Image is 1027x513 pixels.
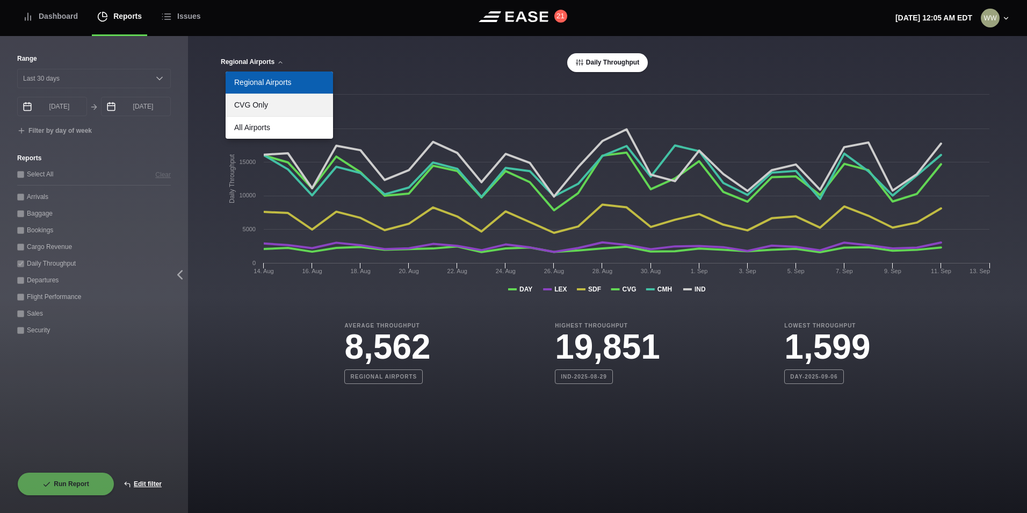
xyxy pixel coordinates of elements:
[555,330,660,364] h3: 19,851
[252,260,256,266] text: 0
[691,268,708,274] tspan: 1. Sep
[657,286,672,293] tspan: CMH
[695,286,706,293] tspan: IND
[970,268,990,274] tspan: 13. Sep
[836,268,853,274] tspan: 7. Sep
[895,12,972,24] p: [DATE] 12:05 AM EDT
[588,286,601,293] tspan: SDF
[239,192,256,198] text: 10000
[226,94,333,116] a: CVG Only
[739,268,756,274] tspan: 3. Sep
[17,127,92,136] button: Filter by day of week
[784,322,870,330] b: Lowest Throughput
[787,268,805,274] tspan: 5. Sep
[254,268,273,274] tspan: 14. Aug
[17,153,171,163] label: Reports
[555,322,660,330] b: Highest Throughput
[544,268,564,274] tspan: 26. Aug
[592,268,612,274] tspan: 28. Aug
[101,97,171,116] input: mm/dd/yyyy
[302,268,322,274] tspan: 16. Aug
[981,9,1000,27] img: 44fab04170f095a2010eee22ca678195
[641,268,661,274] tspan: 30. Aug
[884,268,901,274] tspan: 9. Sep
[155,169,171,180] button: Clear
[344,330,430,364] h3: 8,562
[623,286,637,293] tspan: CVG
[554,10,567,23] button: 21
[17,97,87,116] input: mm/dd/yyyy
[784,330,870,364] h3: 1,599
[114,472,171,496] button: Edit filter
[567,53,648,72] button: Daily Throughput
[226,117,333,139] a: All Airports
[220,59,284,66] button: Regional Airports
[17,54,171,63] label: Range
[226,72,333,94] a: Regional Airports
[239,159,256,165] text: 15000
[554,286,567,293] tspan: LEX
[496,268,516,274] tspan: 24. Aug
[784,369,843,384] b: DAY-2025-09-06
[399,268,419,274] tspan: 20. Aug
[350,268,370,274] tspan: 18. Aug
[228,154,236,203] tspan: Daily Throughput
[243,226,256,232] text: 5000
[931,268,951,274] tspan: 11. Sep
[447,268,467,274] tspan: 22. Aug
[519,286,532,293] tspan: DAY
[555,369,613,384] b: IND-2025-08-29
[344,322,430,330] b: Average Throughput
[344,369,423,384] b: Regional Airports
